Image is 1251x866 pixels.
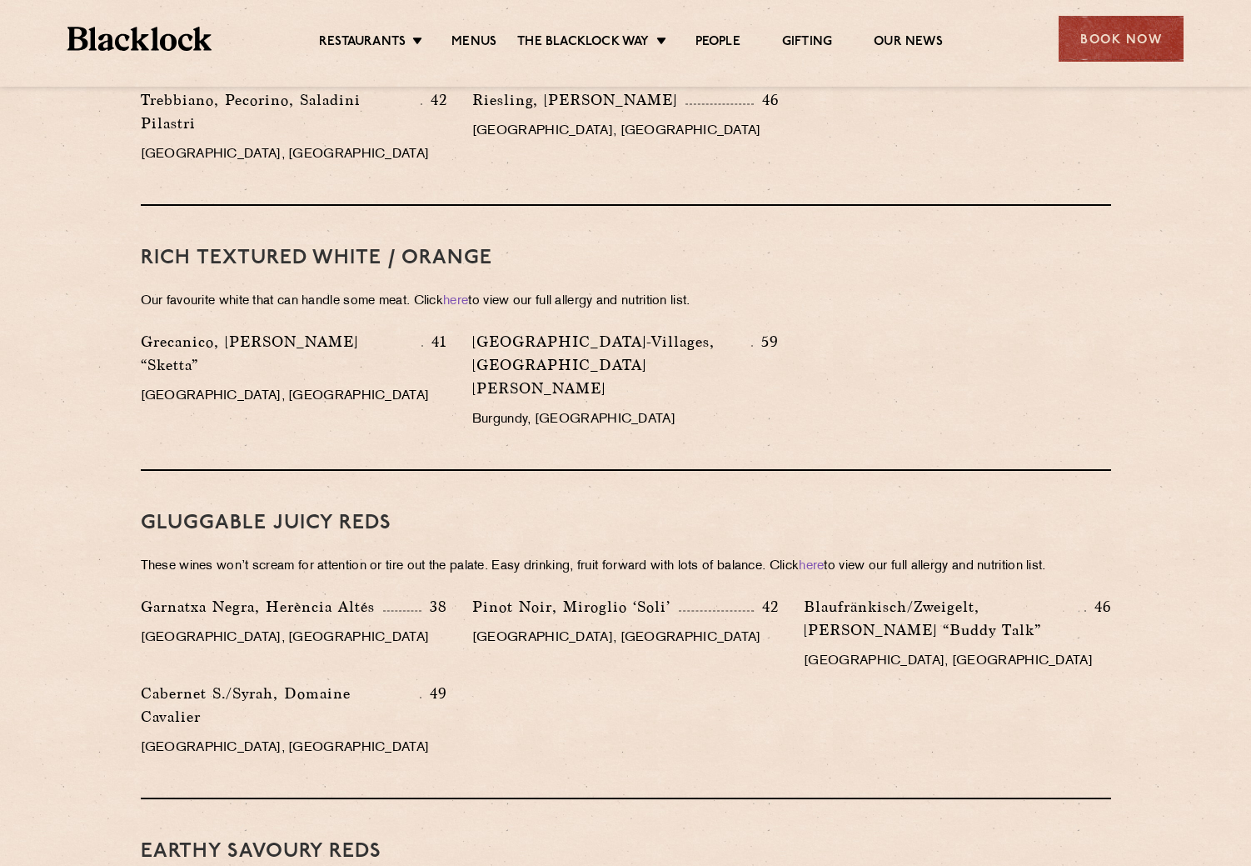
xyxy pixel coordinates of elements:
h3: RICH TEXTURED WHITE / ORANGE [141,248,1111,269]
p: [GEOGRAPHIC_DATA], [GEOGRAPHIC_DATA] [472,627,779,650]
p: [GEOGRAPHIC_DATA], [GEOGRAPHIC_DATA] [472,120,779,143]
p: These wines won’t scream for attention or tire out the palate. Easy drinking, fruit forward with ... [141,555,1111,578]
p: Trebbiano, Pecorino, Saladini Pilastri [141,88,421,135]
a: People [695,34,740,53]
a: The Blacklock Way [517,34,649,53]
p: Garnatxa Negra, Herència Altés [141,595,383,618]
div: Book Now [1059,16,1184,62]
p: 41 [423,331,447,353]
h3: EARTHY SAVOURY REDS [141,841,1111,863]
p: 42 [422,89,447,111]
a: Restaurants [319,34,406,53]
a: Gifting [782,34,832,53]
p: 49 [421,683,447,704]
a: here [799,560,824,573]
p: [GEOGRAPHIC_DATA]-Villages, [GEOGRAPHIC_DATA][PERSON_NAME] [472,330,752,400]
h3: GLUGGABLE JUICY REDS [141,513,1111,534]
p: 38 [421,596,447,618]
a: here [443,295,468,308]
p: Riesling, [PERSON_NAME] [472,88,685,112]
p: Pinot Noir, Miroglio ‘Soli’ [472,595,679,618]
p: 42 [754,596,779,618]
p: Cabernet S./Syrah, Domaine Cavalier [141,682,421,728]
p: [GEOGRAPHIC_DATA], [GEOGRAPHIC_DATA] [141,385,447,408]
p: [GEOGRAPHIC_DATA], [GEOGRAPHIC_DATA] [141,627,447,650]
p: 59 [753,331,779,353]
a: Our News [874,34,943,53]
p: 46 [1086,596,1111,618]
a: Menus [451,34,496,53]
p: Grecanico, [PERSON_NAME] “Sketta” [141,330,422,377]
p: Our favourite white that can handle some meat. Click to view our full allergy and nutrition list. [141,290,1111,313]
p: [GEOGRAPHIC_DATA], [GEOGRAPHIC_DATA] [141,143,447,167]
img: BL_Textured_Logo-footer-cropped.svg [67,27,212,51]
p: Blaufränkisch/Zweigelt, [PERSON_NAME] “Buddy Talk” [804,595,1084,642]
p: Burgundy, [GEOGRAPHIC_DATA] [472,408,779,432]
p: 46 [754,89,779,111]
p: [GEOGRAPHIC_DATA], [GEOGRAPHIC_DATA] [141,737,447,760]
p: [GEOGRAPHIC_DATA], [GEOGRAPHIC_DATA] [804,650,1110,673]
